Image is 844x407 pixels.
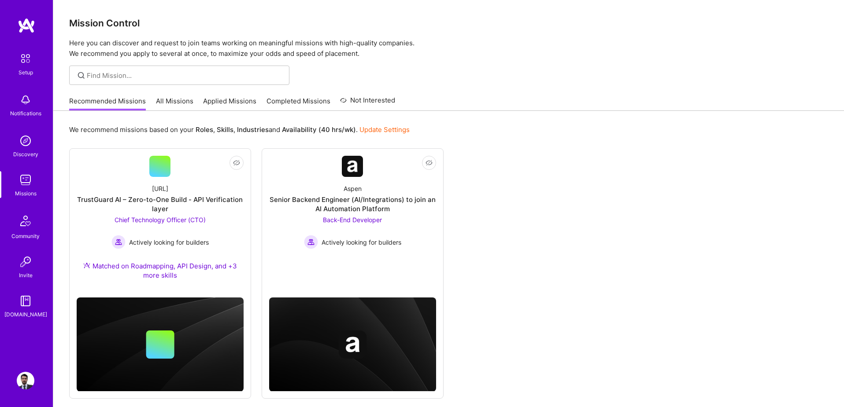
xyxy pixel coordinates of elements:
[13,150,38,159] div: Discovery
[359,125,410,134] a: Update Settings
[69,125,410,134] p: We recommend missions based on your , , and .
[322,238,401,247] span: Actively looking for builders
[267,96,330,111] a: Completed Missions
[17,91,34,109] img: bell
[269,195,436,213] div: Senior Backend Engineer (AI/Integrations) to join an AI Automation Platform
[17,132,34,150] img: discovery
[17,253,34,271] img: Invite
[111,235,126,249] img: Actively looking for builders
[196,125,213,134] b: Roles
[16,49,35,68] img: setup
[152,184,168,193] div: [URL]
[4,310,47,319] div: [DOMAIN_NAME]
[10,109,41,118] div: Notifications
[76,70,86,81] i: icon SearchGrey
[77,156,244,290] a: [URL]TrustGuard AI – Zero-to-One Build - API Verification layerChief Technology Officer (CTO) Act...
[77,261,244,280] div: Matched on Roadmapping, API Design, and +3 more skills
[69,38,828,59] p: Here you can discover and request to join teams working on meaningful missions with high-quality ...
[19,271,33,280] div: Invite
[83,262,90,269] img: Ateam Purple Icon
[342,156,363,177] img: Company Logo
[69,96,146,111] a: Recommended Missions
[17,372,34,389] img: User Avatar
[426,159,433,166] i: icon EyeClosed
[323,216,382,224] span: Back-End Developer
[269,156,436,270] a: Company LogoAspenSenior Backend Engineer (AI/Integrations) to join an AI Automation PlatformBack-...
[269,297,436,392] img: cover
[11,231,40,241] div: Community
[282,125,356,134] b: Availability (40 hrs/wk)
[77,297,244,392] img: cover
[17,292,34,310] img: guide book
[217,125,233,134] b: Skills
[233,159,240,166] i: icon EyeClosed
[15,372,37,389] a: User Avatar
[338,330,366,359] img: Company logo
[129,238,209,247] span: Actively looking for builders
[15,210,36,231] img: Community
[344,184,362,193] div: Aspen
[237,125,269,134] b: Industries
[69,18,828,29] h3: Mission Control
[203,96,256,111] a: Applied Missions
[115,216,206,224] span: Chief Technology Officer (CTO)
[18,18,35,33] img: logo
[340,95,395,111] a: Not Interested
[77,195,244,213] div: TrustGuard AI – Zero-to-One Build - API Verification layer
[19,68,33,77] div: Setup
[156,96,193,111] a: All Missions
[15,189,37,198] div: Missions
[17,171,34,189] img: teamwork
[304,235,318,249] img: Actively looking for builders
[87,71,283,80] input: Find Mission...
